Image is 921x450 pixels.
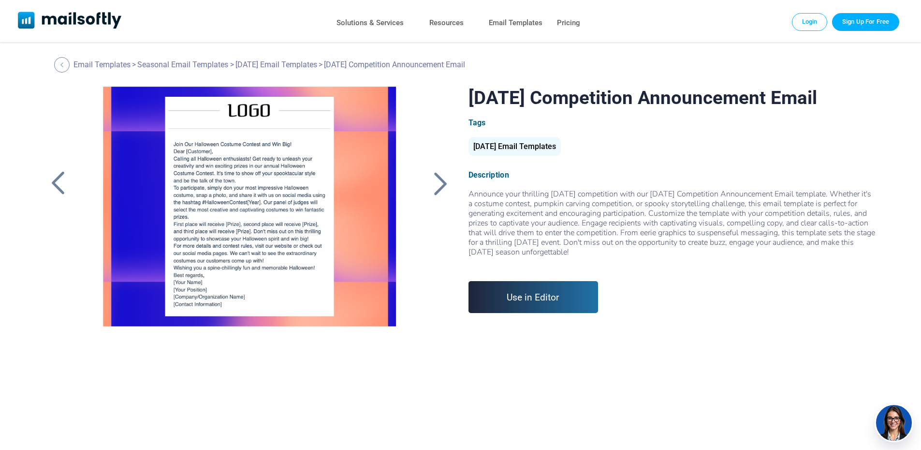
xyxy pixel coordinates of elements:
[429,171,453,196] a: Back
[18,12,122,30] a: Mailsoftly
[832,13,899,30] a: Trial
[792,13,828,30] a: Login
[336,16,404,30] a: Solutions & Services
[87,87,412,329] a: Halloween Competition Announcement Email
[468,137,561,156] div: [DATE] Email Templates
[489,16,542,30] a: Email Templates
[468,170,875,180] div: Description
[46,171,70,196] a: Back
[468,189,875,267] div: Announce your thrilling [DATE] competition with our [DATE] Competition Announcement Email templat...
[468,87,875,108] h1: [DATE] Competition Announcement Email
[468,146,561,150] a: [DATE] Email Templates
[137,60,228,69] a: Seasonal Email Templates
[468,281,599,313] a: Use in Editor
[557,16,580,30] a: Pricing
[73,60,131,69] a: Email Templates
[235,60,317,69] a: [DATE] Email Templates
[54,57,72,73] a: Back
[429,16,464,30] a: Resources
[468,118,875,127] div: Tags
